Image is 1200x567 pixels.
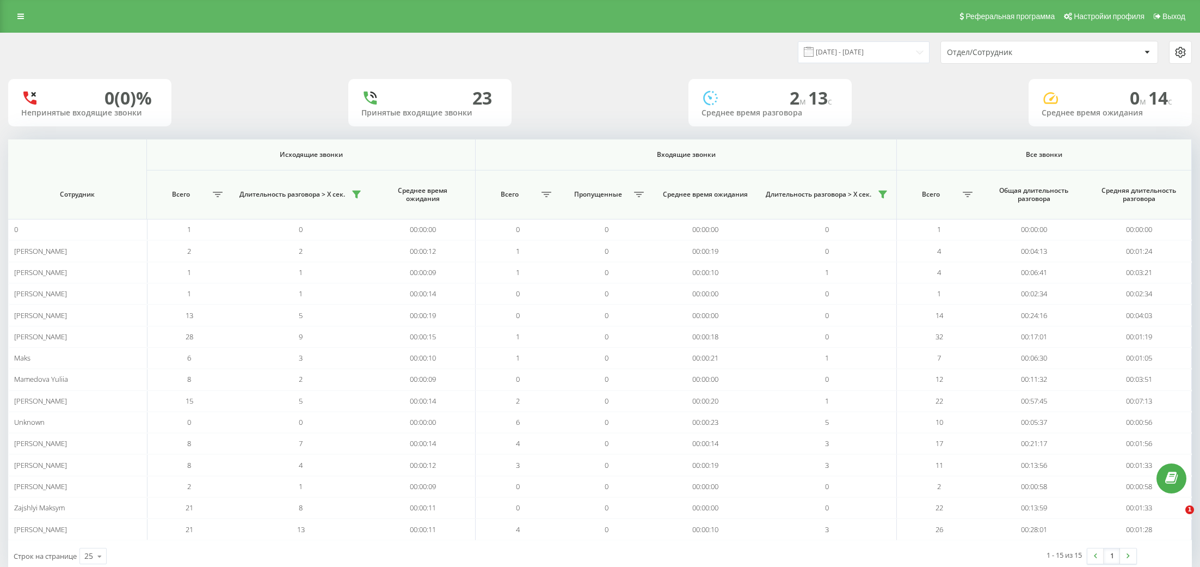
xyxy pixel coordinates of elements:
span: 8 [299,503,303,513]
td: 00:00:15 [371,326,476,347]
span: 0 [299,224,303,234]
span: 4 [516,438,520,448]
span: 4 [937,246,941,256]
div: 25 [84,551,93,562]
td: 00:01:19 [1086,326,1192,347]
span: 4 [516,525,520,534]
td: 00:00:00 [653,369,758,390]
span: 2 [299,246,303,256]
span: Длительность разговора > Х сек. [764,190,874,199]
td: 00:00:14 [653,433,758,454]
td: 00:06:30 [981,347,1087,369]
span: 2 [516,396,520,406]
span: 22 [936,503,943,513]
span: 10 [936,417,943,427]
span: [PERSON_NAME] [14,396,67,406]
span: Всего [481,190,538,199]
td: 00:17:01 [981,326,1087,347]
td: 00:00:00 [1086,219,1192,240]
span: 0 [825,246,829,256]
span: 0 [14,224,18,234]
div: 1 - 15 из 15 [1047,550,1082,560]
span: 0 [825,289,829,298]
span: 1 [299,267,303,277]
span: 1 [937,289,941,298]
span: 0 [187,417,191,427]
span: 1 [299,289,303,298]
td: 00:00:09 [371,369,476,390]
div: 0 (0)% [104,88,152,108]
span: 0 [825,224,829,234]
span: 1 [187,267,191,277]
span: 9 [299,332,303,342]
span: 5 [299,396,303,406]
span: 0 [605,310,608,320]
td: 00:06:41 [981,262,1087,283]
span: c [828,95,832,107]
span: 12 [936,374,943,384]
iframe: Intercom live chat [1163,505,1189,532]
span: 13 [186,310,193,320]
div: Среднее время разговора [701,108,839,118]
td: 00:00:10 [653,519,758,540]
span: 17 [936,438,943,448]
span: 0 [516,503,520,513]
td: 00:00:23 [653,412,758,433]
td: 00:00:58 [981,476,1087,497]
span: 0 [516,374,520,384]
div: Отдел/Сотрудник [947,48,1077,57]
span: Zajshlyi Maksym [14,503,65,513]
span: 0 [516,310,520,320]
td: 00:03:21 [1086,262,1192,283]
td: 00:01:33 [1086,454,1192,475]
span: 1 [516,267,520,277]
span: 0 [825,332,829,342]
td: 00:00:56 [1086,412,1192,433]
span: 1 [299,481,303,491]
span: 26 [936,525,943,534]
span: Всего [152,190,210,199]
span: 14 [1148,86,1172,109]
td: 00:13:56 [981,454,1087,475]
span: [PERSON_NAME] [14,246,67,256]
td: 00:00:00 [653,219,758,240]
td: 00:00:00 [653,304,758,326]
td: 00:04:13 [981,240,1087,261]
td: 00:00:00 [653,283,758,304]
td: 00:07:13 [1086,391,1192,412]
span: [PERSON_NAME] [14,460,67,470]
td: 00:00:19 [653,240,758,261]
span: Общая длительность разговора [992,186,1076,203]
td: 00:00:00 [653,476,758,497]
span: 5 [299,310,303,320]
span: Все звонки [916,150,1172,159]
td: 00:01:28 [1086,519,1192,540]
td: 00:01:56 [1086,433,1192,454]
td: 00:00:00 [981,219,1087,240]
span: 6 [187,353,191,363]
td: 00:00:19 [371,304,476,326]
span: Среднее время ожидания [663,190,748,199]
span: 1 [187,224,191,234]
a: 1 [1104,548,1120,564]
span: 1 [516,332,520,342]
span: 3 [825,438,829,448]
span: 0 [299,417,303,427]
span: 0 [605,332,608,342]
span: 1 [516,353,520,363]
span: 8 [187,460,191,470]
td: 00:05:37 [981,412,1087,433]
div: Среднее время ожидания [1042,108,1179,118]
span: 1 [825,267,829,277]
span: [PERSON_NAME] [14,310,67,320]
span: 6 [516,417,520,427]
span: 1 [825,353,829,363]
td: 00:00:00 [371,412,476,433]
span: Maks [14,353,30,363]
td: 00:00:00 [371,219,476,240]
span: 13 [808,86,832,109]
span: Реферальная программа [965,12,1055,21]
td: 00:00:14 [371,391,476,412]
div: 23 [472,88,492,108]
span: [PERSON_NAME] [14,481,67,491]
